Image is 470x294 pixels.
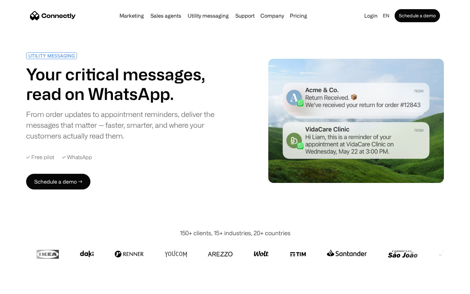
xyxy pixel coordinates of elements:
a: Support [233,13,257,18]
div: UTILITY MESSAGING [28,53,75,58]
a: Schedule a demo [395,9,440,22]
div: Company [260,11,284,20]
ul: Language list [13,283,39,292]
a: Sales agents [148,13,184,18]
div: ✓ WhatsApp [62,154,92,160]
a: Login [362,11,380,20]
div: en [383,11,389,20]
div: 150+ clients, 15+ industries, 20+ countries [180,229,290,237]
a: Schedule a demo → [26,174,90,189]
aside: Language selected: English [7,282,39,292]
div: ✓ Free pilot [26,154,54,160]
div: From order updates to appointment reminders, deliver the messages that matter — faster, smarter, ... [26,109,232,141]
a: Marketing [117,13,147,18]
a: Utility messaging [185,13,231,18]
a: Pricing [287,13,310,18]
h1: Your critical messages, read on WhatsApp. [26,64,232,104]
